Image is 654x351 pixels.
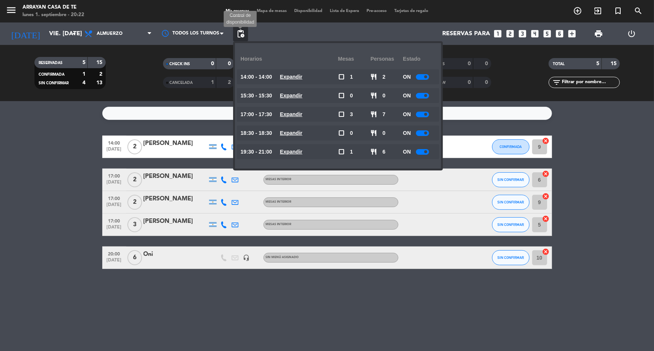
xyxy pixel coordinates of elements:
[243,254,250,261] i: headset_mic
[338,148,345,155] span: check_box_outline_blank
[211,80,214,85] strong: 1
[211,61,214,66] strong: 0
[266,256,299,259] span: Sin menú asignado
[99,72,104,77] strong: 2
[224,11,257,27] div: Control de disponibilidad
[403,49,436,69] div: Estado
[552,78,561,87] i: filter_list
[127,217,142,232] span: 3
[350,73,353,81] span: 1
[505,29,515,39] i: looks_two
[105,216,124,225] span: 17:00
[485,80,489,85] strong: 0
[144,172,207,181] div: [PERSON_NAME]
[615,22,648,45] div: LOG OUT
[82,60,85,65] strong: 5
[127,250,142,265] span: 6
[371,130,377,136] span: restaurant
[497,178,524,182] span: SIN CONFIRMAR
[326,9,363,13] span: Lista de Espera
[594,29,603,38] span: print
[280,111,302,117] u: Expandir
[338,92,345,99] span: check_box_outline_blank
[105,171,124,180] span: 17:00
[627,29,636,38] i: power_settings_new
[105,194,124,202] span: 17:00
[105,180,124,188] span: [DATE]
[338,111,345,118] span: check_box_outline_blank
[350,129,353,137] span: 0
[593,6,602,15] i: exit_to_app
[468,61,471,66] strong: 0
[542,29,552,39] i: looks_5
[383,148,386,156] span: 6
[634,6,643,15] i: search
[553,62,565,66] span: TOTAL
[144,217,207,226] div: [PERSON_NAME]
[228,61,232,66] strong: 0
[96,60,104,65] strong: 15
[492,250,530,265] button: SIN CONFIRMAR
[228,80,232,85] strong: 2
[236,29,245,38] span: pending_actions
[241,129,272,137] span: 18:30 - 18:30
[290,9,326,13] span: Disponibilidad
[266,223,292,226] span: MESAS INTERIOR
[22,11,84,19] div: lunes 1. septiembre - 20:22
[6,4,17,16] i: menu
[105,249,124,258] span: 20:00
[611,61,618,66] strong: 15
[350,91,353,100] span: 0
[497,200,524,204] span: SIN CONFIRMAR
[338,73,345,80] span: check_box_outline_blank
[338,49,371,69] div: Mesas
[82,80,85,85] strong: 4
[280,93,302,99] u: Expandir
[403,129,411,137] span: ON
[127,195,142,210] span: 2
[371,92,377,99] span: restaurant
[222,9,253,13] span: Mis reservas
[485,61,489,66] strong: 0
[105,258,124,266] span: [DATE]
[371,148,377,155] span: restaurant
[561,78,620,87] input: Filtrar por nombre...
[97,31,123,36] span: Almuerzo
[403,110,411,119] span: ON
[403,148,411,156] span: ON
[542,215,550,223] i: cancel
[144,249,207,259] div: Oni
[383,110,386,119] span: 7
[518,29,527,39] i: looks_3
[555,29,564,39] i: looks_6
[363,9,391,13] span: Pre-acceso
[105,147,124,155] span: [DATE]
[170,62,190,66] span: CHECK INS
[597,61,600,66] strong: 5
[170,81,193,85] span: CANCELADA
[241,110,272,119] span: 17:00 - 17:30
[280,130,302,136] u: Expandir
[144,194,207,204] div: [PERSON_NAME]
[497,255,524,260] span: SIN CONFIRMAR
[350,110,353,119] span: 3
[280,149,302,155] u: Expandir
[542,170,550,178] i: cancel
[105,225,124,233] span: [DATE]
[127,172,142,187] span: 2
[22,4,84,11] div: Arrayan Casa de Te
[391,9,432,13] span: Tarjetas de regalo
[442,30,490,37] span: Reservas para
[371,111,377,118] span: restaurant
[266,178,292,181] span: MESAS INTERIOR
[127,139,142,154] span: 2
[39,61,63,65] span: RESERVADAS
[371,49,403,69] div: personas
[492,217,530,232] button: SIN CONFIRMAR
[493,29,503,39] i: looks_one
[500,145,522,149] span: CONFIRMADA
[144,139,207,148] div: [PERSON_NAME]
[105,202,124,211] span: [DATE]
[573,6,582,15] i: add_circle_outline
[492,172,530,187] button: SIN CONFIRMAR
